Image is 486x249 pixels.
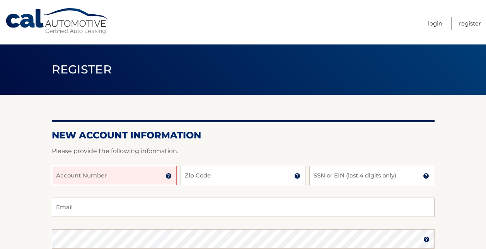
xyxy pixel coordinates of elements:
a: Login [428,17,442,30]
a: Cal Automotive [5,8,109,35]
img: tooltip.svg [165,173,172,179]
p: Please provide the following information. [52,146,435,157]
span: Register [52,62,112,77]
input: Account Number [52,166,177,185]
input: Zip Code [181,166,305,185]
img: tooltip.svg [423,236,430,242]
img: tooltip.svg [423,173,429,179]
input: SSN or EIN (last 4 digits only) [309,166,434,185]
h2: New Account Information [52,130,435,141]
a: Register [459,17,481,30]
input: Email [52,198,435,217]
img: tooltip.svg [294,173,300,179]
